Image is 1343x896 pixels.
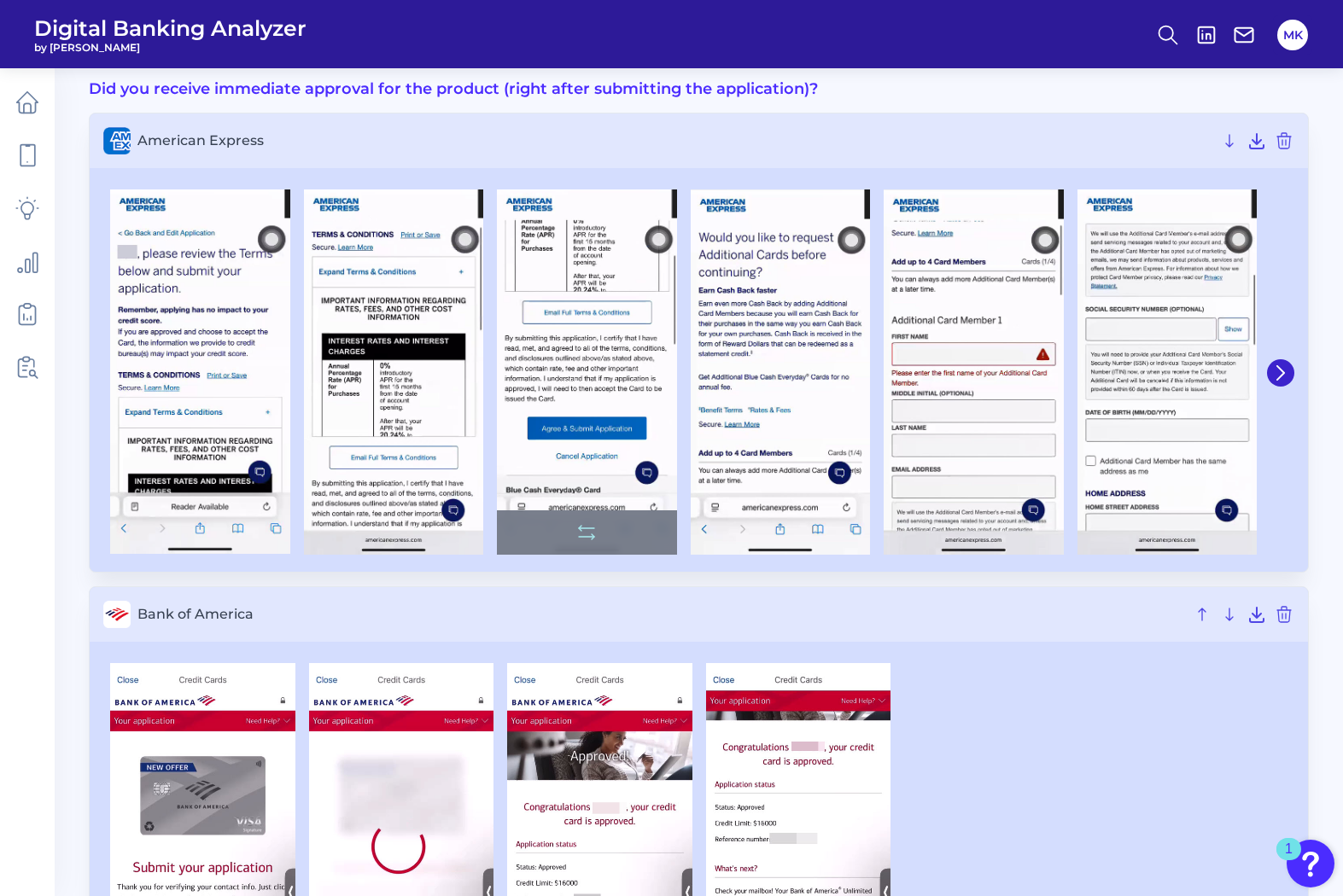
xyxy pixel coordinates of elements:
span: American Express [137,132,1212,148]
button: Open Resource Center, 1 new notification [1287,840,1334,887]
span: by [PERSON_NAME] [34,41,307,54]
img: American Express [304,189,484,555]
img: American Express [1077,189,1258,555]
span: Bank of America [137,606,1185,622]
h3: Did you receive immediate approval for the product (right after submitting the application)? [89,80,1309,99]
button: MK [1277,20,1308,50]
div: 1 [1285,849,1293,871]
img: American Express [110,189,290,554]
img: American Express [884,189,1064,555]
span: Digital Banking Analyzer [34,15,307,41]
img: American Express [691,189,871,555]
img: American Express [497,189,677,555]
